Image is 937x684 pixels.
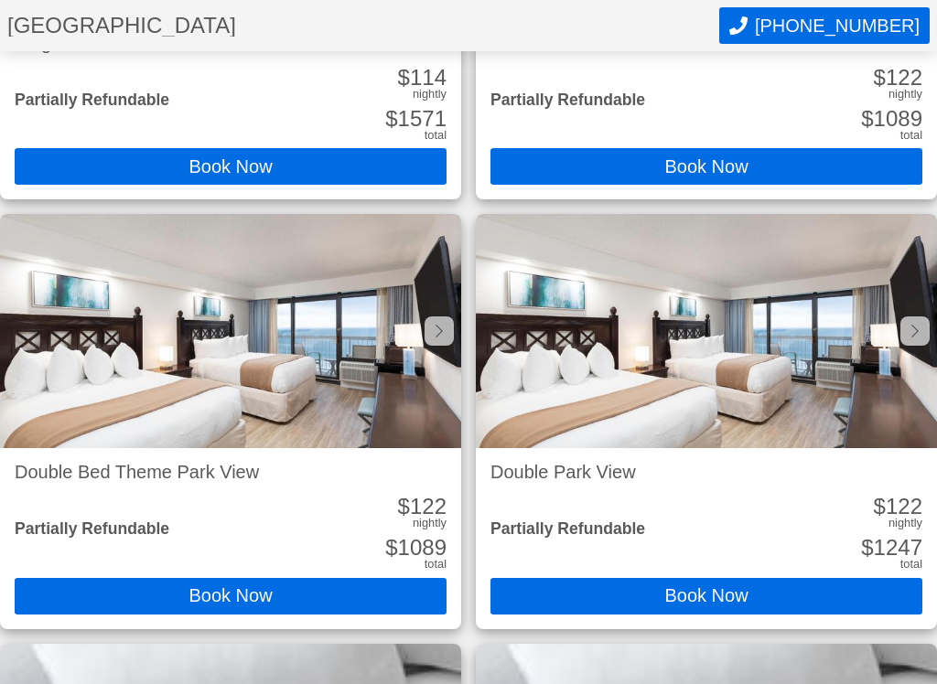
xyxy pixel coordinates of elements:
div: 1247 [861,537,922,559]
div: total [900,559,922,571]
div: 122 [398,496,447,518]
div: Partially Refundable [15,92,169,109]
span: $ [385,106,397,131]
div: nightly [889,89,922,101]
span: $ [874,65,886,90]
h2: Double Park View [490,463,922,481]
div: Partially Refundable [490,521,645,538]
button: Book Now [490,578,922,615]
div: 1571 [385,108,447,130]
div: 122 [874,496,922,518]
button: Book Now [490,148,922,185]
span: $ [861,106,873,131]
h1: [GEOGRAPHIC_DATA] [7,15,719,37]
h2: Guest Room Double Bed Theme Park View [490,34,922,52]
h2: Double Bed Theme Park View [15,463,447,481]
div: Partially Refundable [15,521,169,538]
span: $ [874,494,886,518]
div: total [900,130,922,142]
div: 1089 [861,108,922,130]
button: Book Now [15,578,447,615]
div: Partially Refundable [490,92,645,109]
div: 1089 [385,537,447,559]
div: 114 [398,67,447,89]
span: $ [861,535,873,560]
span: [PHONE_NUMBER] [755,16,920,37]
div: total [425,559,447,571]
span: $ [385,535,397,560]
div: nightly [889,518,922,529]
div: nightly [413,518,447,529]
img: Double Park View [476,214,937,448]
button: Book Now [15,148,447,185]
span: $ [398,65,410,90]
div: nightly [413,89,447,101]
div: 122 [874,67,922,89]
div: total [425,130,447,142]
h2: King Coastal View Guestroom [15,34,447,52]
span: $ [398,494,410,518]
button: Call [719,7,930,44]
